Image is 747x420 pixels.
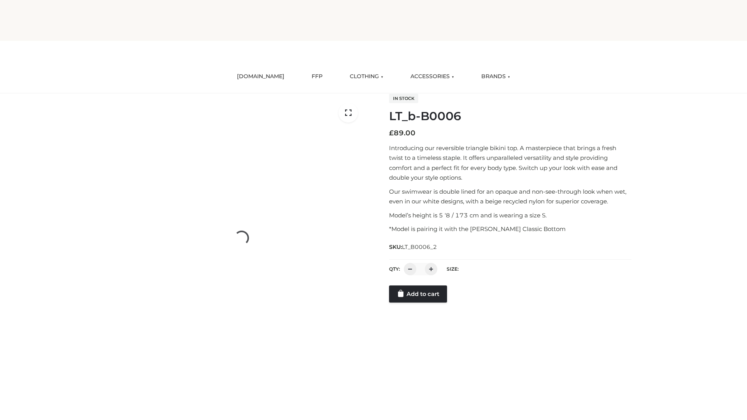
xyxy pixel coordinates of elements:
label: Size: [447,266,459,272]
p: *Model is pairing it with the [PERSON_NAME] Classic Bottom [389,224,631,234]
p: Our swimwear is double lined for an opaque and non-see-through look when wet, even in our white d... [389,187,631,206]
span: In stock [389,94,418,103]
label: QTY: [389,266,400,272]
a: Add to cart [389,285,447,303]
span: £ [389,129,394,137]
bdi: 89.00 [389,129,416,137]
p: Model’s height is 5 ‘8 / 173 cm and is wearing a size S. [389,210,631,220]
p: Introducing our reversible triangle bikini top. A masterpiece that brings a fresh twist to a time... [389,143,631,183]
h1: LT_b-B0006 [389,109,631,123]
a: [DOMAIN_NAME] [231,68,290,85]
span: SKU: [389,242,438,252]
span: LT_B0006_2 [402,243,437,250]
a: FFP [306,68,328,85]
a: BRANDS [475,68,516,85]
a: CLOTHING [344,68,389,85]
a: ACCESSORIES [405,68,460,85]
